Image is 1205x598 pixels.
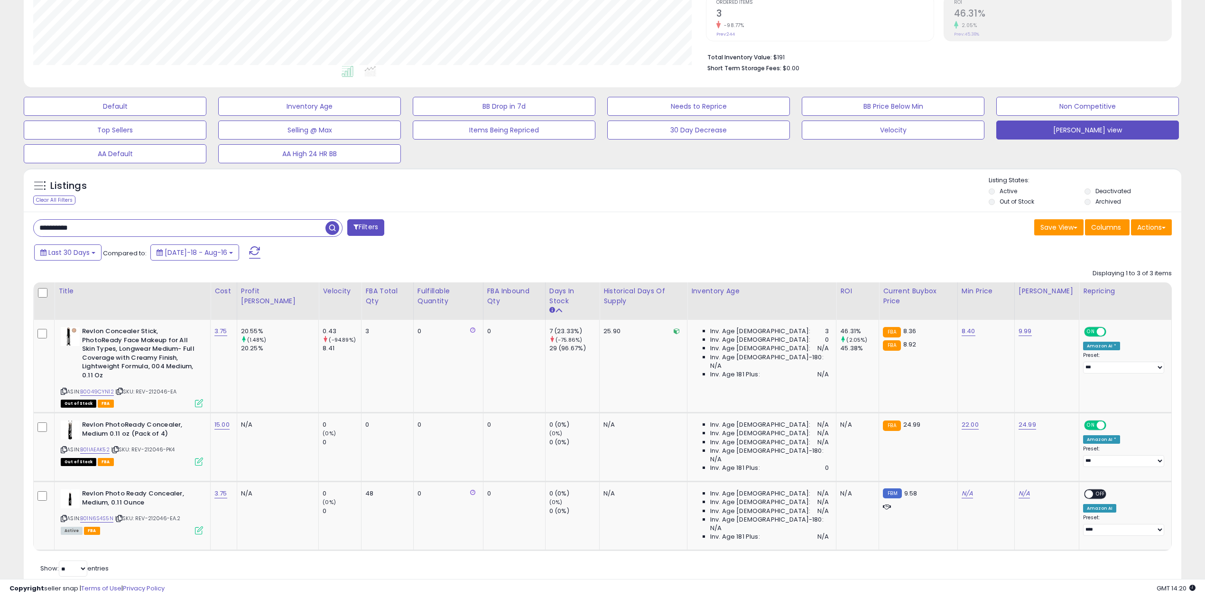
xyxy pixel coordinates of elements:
span: N/A [817,420,829,429]
span: Inv. Age 181 Plus: [710,464,760,472]
div: 0 (0%) [549,420,599,429]
span: N/A [817,438,829,447]
a: Privacy Policy [123,584,165,593]
span: Inv. Age [DEMOGRAPHIC_DATA]-180: [710,515,824,524]
span: 0 [825,336,829,344]
div: 0 [487,420,538,429]
a: 24.99 [1019,420,1036,430]
small: (0%) [323,498,336,506]
div: Amazon AI [1083,504,1116,513]
button: Non Competitive [996,97,1179,116]
div: ROI [840,286,875,296]
div: Repricing [1083,286,1168,296]
div: seller snap | | [9,584,165,593]
span: Inv. Age [DEMOGRAPHIC_DATA]-180: [710,447,824,455]
span: | SKU: REV-212046-EA.2 [115,514,181,522]
button: BB Price Below Min [802,97,984,116]
small: (-75.86%) [556,336,582,344]
button: Filters [347,219,384,236]
img: 31xO-a48NwL._SL40_.jpg [61,489,80,508]
span: FBA [84,527,100,535]
b: Revlon Concealer Stick, PhotoReady Face Makeup for All Skin Types, Longwear Medium- Full Coverage... [82,327,197,382]
div: Fulfillable Quantity [417,286,479,306]
div: Min Price [962,286,1010,296]
div: Current Buybox Price [883,286,954,306]
p: Listing States: [989,176,1181,185]
span: 8.92 [903,340,917,349]
span: Inv. Age [DEMOGRAPHIC_DATA]: [710,336,810,344]
small: (-94.89%) [329,336,355,344]
button: Columns [1085,219,1130,235]
div: Preset: [1083,446,1164,467]
a: Terms of Use [81,584,121,593]
a: B01IAEAK52 [80,446,110,454]
div: 45.38% [840,344,879,353]
a: 22.00 [962,420,979,430]
span: | SKU: REV-212046-PK4 [111,446,175,453]
small: 2.05% [958,22,977,29]
a: 3.75 [214,489,227,498]
a: B0049CYN12 [80,388,114,396]
div: Amazon AI * [1083,435,1120,444]
button: Top Sellers [24,121,206,140]
span: N/A [817,489,829,498]
span: All listings that are currently out of stock and unavailable for purchase on Amazon [61,400,96,408]
a: 15.00 [214,420,230,430]
div: 0 [487,489,538,498]
button: Save View [1034,219,1084,235]
div: N/A [241,489,312,498]
div: 25.90 [603,327,680,336]
small: (2.05%) [846,336,867,344]
span: OFF [1093,490,1108,498]
label: Deactivated [1095,187,1131,195]
div: FBA Total Qty [365,286,409,306]
div: 0 [417,420,476,429]
div: 0 [323,489,361,498]
strong: Copyright [9,584,44,593]
small: FBA [883,327,900,337]
h2: 3 [716,8,934,21]
div: 3 [365,327,406,336]
a: 3.75 [214,327,227,336]
div: N/A [603,420,680,429]
div: 0 [417,327,476,336]
div: Displaying 1 to 3 of 3 items [1093,269,1172,278]
div: 20.55% [241,327,319,336]
div: Preset: [1083,352,1164,374]
div: [PERSON_NAME] [1019,286,1075,296]
div: 0 (0%) [549,438,599,447]
span: N/A [710,455,722,464]
b: Total Inventory Value: [707,53,772,61]
small: FBM [883,488,901,498]
div: 0 (0%) [549,489,599,498]
button: Items Being Repriced [413,121,595,140]
div: Inventory Age [691,286,832,296]
small: Prev: 244 [716,31,735,37]
span: Inv. Age [DEMOGRAPHIC_DATA]: [710,507,810,515]
span: Show: entries [40,564,109,573]
div: 0 [487,327,538,336]
a: N/A [1019,489,1030,498]
div: Preset: [1083,514,1164,536]
span: Inv. Age [DEMOGRAPHIC_DATA]-180: [710,353,824,362]
button: Selling @ Max [218,121,401,140]
div: 0 [323,438,361,447]
div: 0 [417,489,476,498]
div: 0.43 [323,327,361,336]
div: N/A [241,420,312,429]
small: (0%) [323,430,336,437]
div: 46.31% [840,327,879,336]
span: N/A [710,524,722,533]
div: ASIN: [61,420,203,465]
span: Inv. Age [DEMOGRAPHIC_DATA]: [710,489,810,498]
li: $191 [707,51,1165,62]
button: [DATE]-18 - Aug-16 [150,244,239,261]
button: Inventory Age [218,97,401,116]
span: 3 [825,327,829,336]
label: Active [1000,187,1017,195]
div: 0 [323,507,361,515]
button: Needs to Reprice [607,97,790,116]
button: Default [24,97,206,116]
small: (0%) [549,498,563,506]
div: ASIN: [61,489,203,533]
